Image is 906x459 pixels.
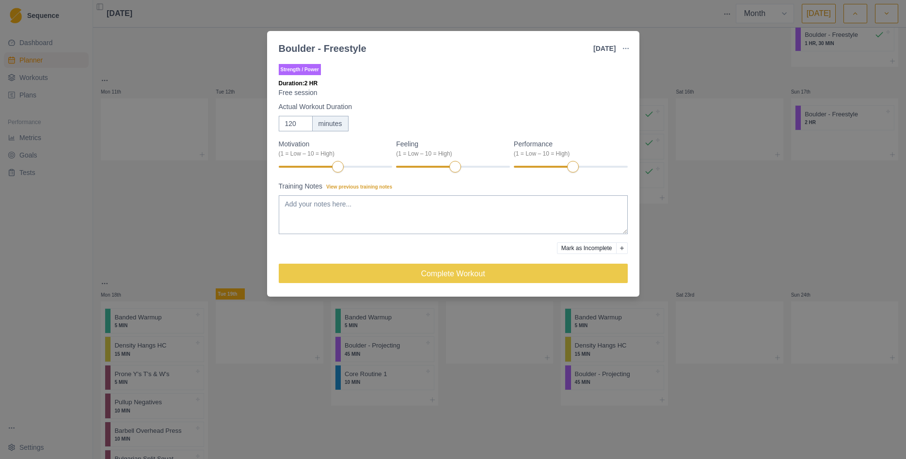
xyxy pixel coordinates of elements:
p: Duration: 2 HR [279,79,628,88]
button: Complete Workout [279,264,628,283]
label: Feeling [396,139,504,158]
div: Boulder - Freestyle [279,41,366,56]
label: Performance [514,139,622,158]
button: Add reason [616,242,628,254]
button: Mark as Incomplete [557,242,617,254]
div: (1 = Low – 10 = High) [279,149,387,158]
p: Free session [279,88,628,98]
p: [DATE] [593,44,616,54]
div: (1 = Low – 10 = High) [514,149,622,158]
label: Motivation [279,139,387,158]
span: View previous training notes [326,184,392,190]
div: minutes [312,116,349,131]
div: (1 = Low – 10 = High) [396,149,504,158]
label: Actual Workout Duration [279,102,622,112]
p: Strength / Power [279,64,321,75]
label: Training Notes [279,181,622,191]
